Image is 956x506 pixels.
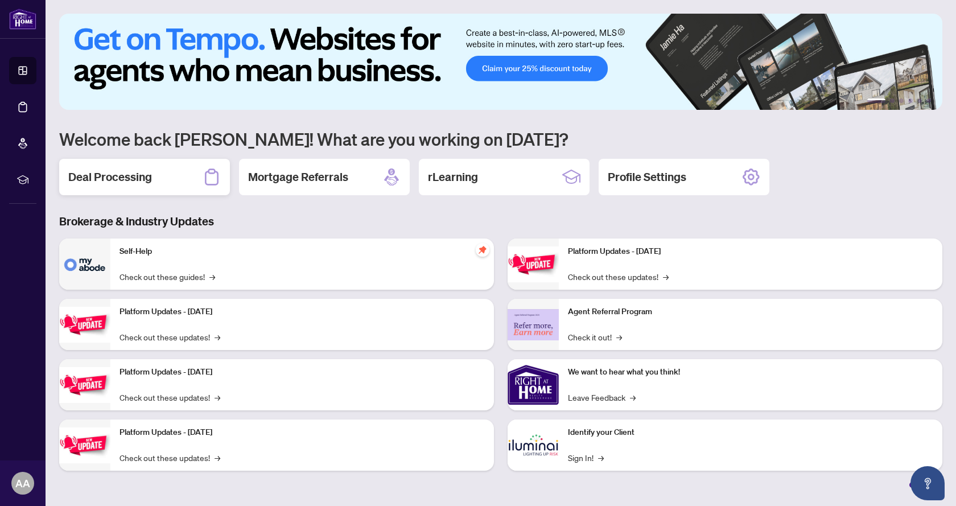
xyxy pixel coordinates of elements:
span: → [215,391,220,404]
button: 5 [917,98,922,103]
h2: Profile Settings [608,169,686,185]
span: AA [15,475,30,491]
p: Platform Updates - [DATE] [119,426,485,439]
img: logo [9,9,36,30]
button: 6 [926,98,931,103]
span: → [598,451,604,464]
a: Check out these updates!→ [568,270,669,283]
img: We want to hear what you think! [508,359,559,410]
img: Platform Updates - September 16, 2025 [59,307,110,343]
p: Platform Updates - [DATE] [119,306,485,318]
span: → [215,331,220,343]
img: Self-Help [59,238,110,290]
h3: Brokerage & Industry Updates [59,213,942,229]
a: Sign In!→ [568,451,604,464]
p: Agent Referral Program [568,306,933,318]
img: Identify your Client [508,419,559,471]
span: → [616,331,622,343]
img: Platform Updates - July 8, 2025 [59,427,110,463]
span: → [209,270,215,283]
span: pushpin [476,243,489,257]
a: Check out these updates!→ [119,331,220,343]
a: Check it out!→ [568,331,622,343]
button: Open asap [910,466,945,500]
img: Agent Referral Program [508,309,559,340]
a: Leave Feedback→ [568,391,636,404]
img: Platform Updates - July 21, 2025 [59,367,110,403]
button: 2 [890,98,895,103]
h2: Deal Processing [68,169,152,185]
span: → [630,391,636,404]
a: Check out these guides!→ [119,270,215,283]
p: Platform Updates - [DATE] [568,245,933,258]
p: Platform Updates - [DATE] [119,366,485,379]
p: Self-Help [119,245,485,258]
span: → [663,270,669,283]
button: 4 [908,98,913,103]
button: 1 [867,98,885,103]
button: 3 [899,98,904,103]
a: Check out these updates!→ [119,391,220,404]
p: Identify your Client [568,426,933,439]
p: We want to hear what you think! [568,366,933,379]
h2: rLearning [428,169,478,185]
h1: Welcome back [PERSON_NAME]! What are you working on [DATE]? [59,128,942,150]
img: Slide 0 [59,14,942,110]
a: Check out these updates!→ [119,451,220,464]
img: Platform Updates - June 23, 2025 [508,246,559,282]
span: → [215,451,220,464]
h2: Mortgage Referrals [248,169,348,185]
